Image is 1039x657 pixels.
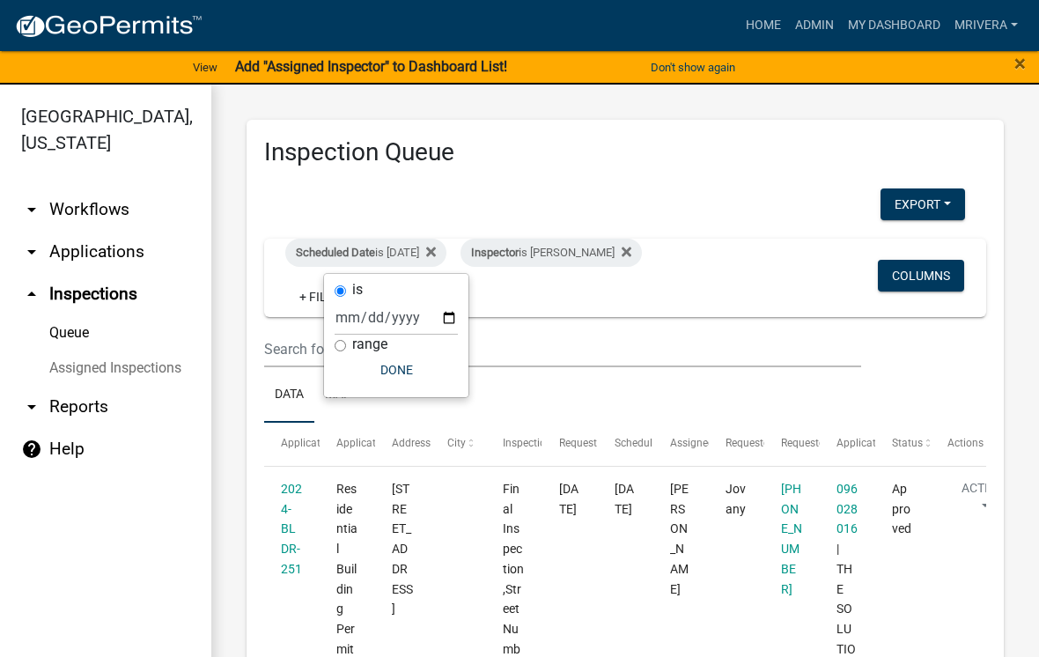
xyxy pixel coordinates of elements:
a: Data [264,367,314,424]
i: arrow_drop_down [21,241,42,262]
span: Scheduled Date [296,246,375,259]
span: 404-503-1966 [781,482,802,596]
span: Address [392,437,431,449]
h3: Inspection Queue [264,137,986,167]
button: Don't show again [644,53,742,82]
datatable-header-cell: Requested Date [542,423,597,465]
span: Requestor Phone [781,437,862,449]
div: is [DATE] [285,239,446,267]
span: City [447,437,466,449]
strong: Add "Assigned Inspector" to Dashboard List! [235,58,507,75]
span: × [1014,51,1026,76]
span: Requested Date [559,437,633,449]
datatable-header-cell: Requestor Phone [764,423,820,465]
span: Inspector [471,246,519,259]
a: + Filter [285,281,361,313]
i: help [21,439,42,460]
datatable-header-cell: Status [875,423,931,465]
span: Scheduled Time [615,437,690,449]
div: [DATE] [615,479,637,520]
a: Map [314,367,362,424]
label: is [352,283,363,297]
i: arrow_drop_up [21,284,42,305]
datatable-header-cell: Application Type [320,423,375,465]
i: arrow_drop_down [21,199,42,220]
i: arrow_drop_down [21,396,42,417]
a: Home [739,9,788,42]
span: Actions [947,437,984,449]
span: 07/10/2025 [559,482,578,516]
span: Application Type [336,437,416,449]
a: mrivera [947,9,1025,42]
button: Done [335,354,458,386]
span: Residential Building Permit [336,482,357,656]
datatable-header-cell: City [431,423,486,465]
span: Jovany [726,482,746,516]
datatable-header-cell: Requestor Name [709,423,764,465]
label: range [352,337,387,351]
span: 161 HUNTERS CHASE CT [392,482,413,616]
datatable-header-cell: Assigned Inspector [652,423,708,465]
button: Columns [878,260,964,292]
datatable-header-cell: Inspection Type [486,423,542,465]
span: Michele Rivera [670,482,689,596]
datatable-header-cell: Application Description [820,423,875,465]
span: Application [281,437,335,449]
span: Requestor Name [726,437,805,449]
button: Export [881,188,965,220]
a: My Dashboard [841,9,947,42]
span: Status [892,437,923,449]
button: Close [1014,53,1026,74]
span: Application Description [836,437,947,449]
datatable-header-cell: Scheduled Time [597,423,652,465]
datatable-header-cell: Actions [931,423,986,465]
a: 2024-BLDR-251 [281,482,302,576]
span: Assigned Inspector [670,437,761,449]
a: 096 028016 [836,482,858,536]
a: Admin [788,9,841,42]
div: is [PERSON_NAME] [461,239,642,267]
datatable-header-cell: Application [264,423,320,465]
a: View [186,53,225,82]
datatable-header-cell: Address [375,423,431,465]
span: Approved [892,482,911,536]
span: Inspection Type [503,437,578,449]
button: Action [947,479,1020,523]
a: [PHONE_NUMBER] [781,482,802,596]
input: Search for inspections [264,331,861,367]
